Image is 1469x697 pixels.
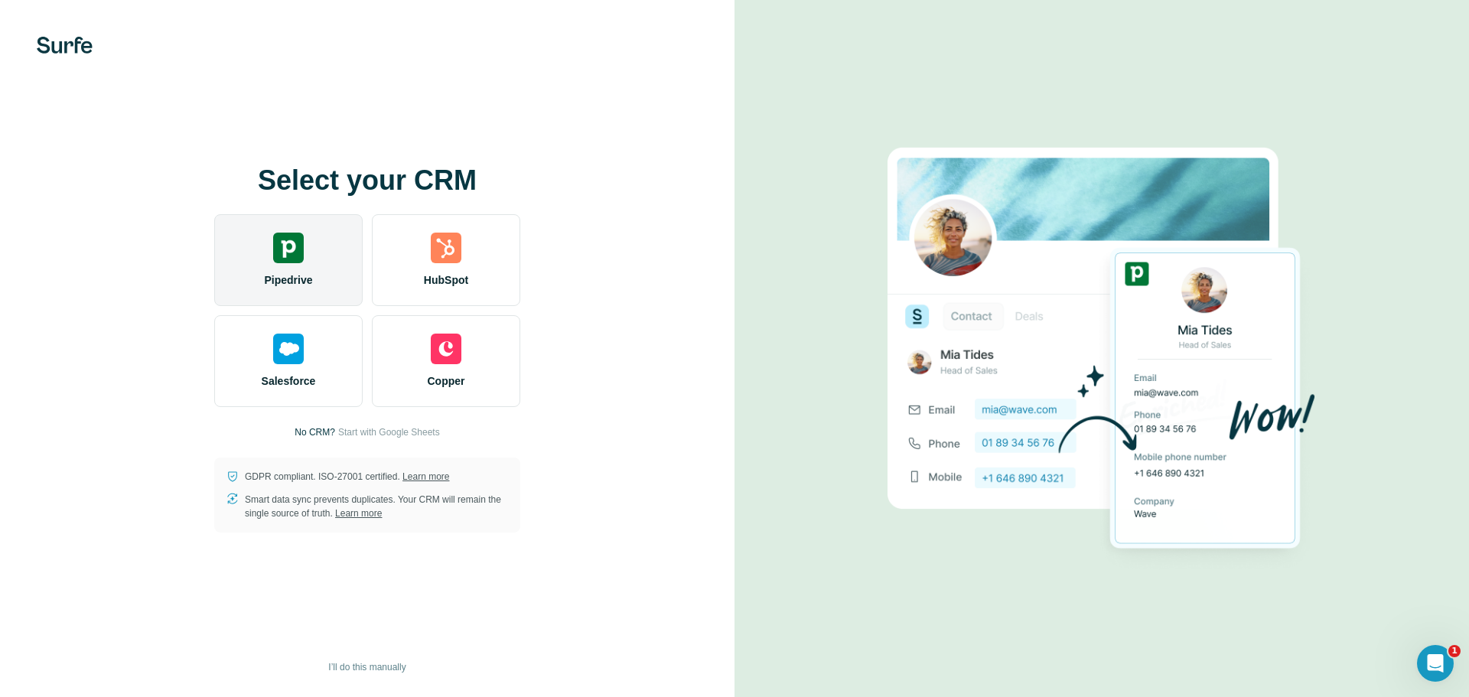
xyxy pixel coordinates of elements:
iframe: Intercom live chat [1417,645,1454,682]
p: Smart data sync prevents duplicates. Your CRM will remain the single source of truth. [245,493,508,520]
button: Start with Google Sheets [338,425,440,439]
img: hubspot's logo [431,233,461,263]
p: No CRM? [295,425,335,439]
h1: Select your CRM [214,165,520,196]
span: Copper [428,373,465,389]
p: GDPR compliant. ISO-27001 certified. [245,470,449,484]
span: Pipedrive [264,272,312,288]
span: I’ll do this manually [328,660,406,674]
span: HubSpot [424,272,468,288]
button: I’ll do this manually [318,656,416,679]
img: salesforce's logo [273,334,304,364]
span: Salesforce [262,373,316,389]
img: copper's logo [431,334,461,364]
a: Learn more [402,471,449,482]
img: pipedrive's logo [273,233,304,263]
a: Learn more [335,508,382,519]
span: 1 [1448,645,1461,657]
img: Surfe's logo [37,37,93,54]
img: PIPEDRIVE image [888,122,1316,576]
